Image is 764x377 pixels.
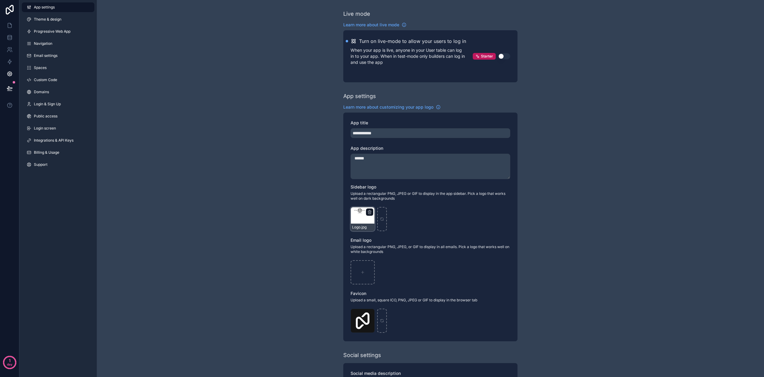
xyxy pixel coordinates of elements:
[351,371,401,376] span: Social media description
[34,5,55,10] span: App settings
[22,75,94,85] a: Custom Code
[351,191,510,201] span: Upload a rectangular PNG, JPEG or GIF to display in the app sidebar. Pick a logo that works well ...
[22,39,94,48] a: Navigation
[34,65,47,70] span: Spaces
[22,136,94,145] a: Integrations & API Keys
[22,2,94,12] a: App settings
[351,146,383,151] span: App description
[351,238,371,243] span: Email logo
[34,114,57,119] span: Public access
[34,126,56,131] span: Login screen
[351,120,368,125] span: App title
[22,15,94,24] a: Theme & design
[351,244,510,254] span: Upload a rectangular PNG, JPEG, or GIF to display in all emails. Pick a logo that works well on w...
[351,291,366,296] span: Favicon
[351,298,510,303] span: Upload a small, square ICO, PNG, JPEG or GIF to display in the browser tab
[34,150,59,155] span: Billing & Usage
[351,184,376,189] span: Sidebar logo
[34,162,47,167] span: Support
[343,22,399,28] span: Learn more about live mode
[34,41,52,46] span: Navigation
[34,77,57,82] span: Custom Code
[9,358,11,364] p: 1
[22,87,94,97] a: Domains
[22,99,94,109] a: Login & Sign Up
[22,27,94,36] a: Progressive Web App
[481,54,493,59] span: Starter
[22,123,94,133] a: Login screen
[22,160,94,169] a: Support
[352,225,361,230] span: Logo
[22,148,94,157] a: Billing & Usage
[34,29,70,34] span: Progressive Web App
[22,51,94,61] a: Email settings
[22,111,94,121] a: Public access
[343,104,441,110] a: Learn more about customizing your app logo
[343,104,433,110] span: Learn more about customizing your app logo
[34,53,57,58] span: Email settings
[7,360,12,369] p: day
[343,22,406,28] a: Learn more about live mode
[343,10,370,18] div: Live mode
[361,225,367,230] span: .jpg
[34,17,61,22] span: Theme & design
[34,102,61,107] span: Login & Sign Up
[343,351,381,359] div: Social settings
[22,63,94,73] a: Spaces
[34,90,49,94] span: Domains
[359,38,466,45] h2: Turn on live-mode to allow your users to log in
[343,92,376,100] div: App settings
[351,47,473,65] p: When your app is live, anyone in your User table can log in to your app. When in test-mode only b...
[34,138,73,143] span: Integrations & API Keys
